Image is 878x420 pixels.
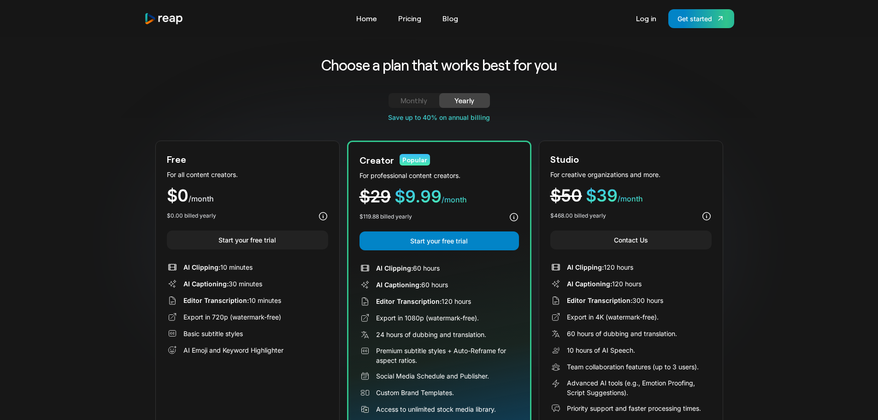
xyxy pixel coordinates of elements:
span: /month [618,194,643,203]
div: Yearly [450,95,479,106]
span: AI Clipping: [376,264,413,272]
div: Popular [400,154,430,166]
div: Monthly [400,95,428,106]
div: For all content creators. [167,170,328,179]
a: Contact Us [550,231,712,249]
div: 60 hours [376,280,448,290]
div: $119.88 billed yearly [359,213,412,221]
div: $0.00 billed yearly [167,212,216,220]
div: Get started [678,14,712,24]
span: $9.99 [395,186,442,207]
div: 10 minutes [183,262,253,272]
span: $29 [359,186,391,207]
div: For creative organizations and more. [550,170,712,179]
div: Premium subtitle styles + Auto-Reframe for aspect ratios. [376,346,519,365]
div: Team collaboration features (up to 3 users). [567,362,699,372]
div: $468.00 billed yearly [550,212,606,220]
span: AI Captioning: [567,280,612,288]
div: Access to unlimited stock media library. [376,404,496,414]
div: 24 hours of dubbing and translation. [376,330,486,339]
div: AI Emoji and Keyword Highlighter [183,345,283,355]
span: Editor Transcription: [567,296,632,304]
span: AI Clipping: [567,263,604,271]
div: For professional content creators. [359,171,519,180]
div: Basic subtitle styles [183,329,243,338]
span: $39 [586,185,618,206]
a: Home [352,11,382,26]
div: Export in 4K (watermark-free). [567,312,659,322]
a: Pricing [394,11,426,26]
span: Editor Transcription: [376,297,442,305]
div: 60 hours [376,263,440,273]
a: Start your free trial [359,231,519,250]
div: 60 hours of dubbing and translation. [567,329,677,338]
div: 120 hours [567,279,642,289]
a: Get started [668,9,734,28]
a: Log in [631,11,661,26]
div: Save up to 40% on annual billing [155,112,723,122]
a: Blog [438,11,463,26]
div: Priority support and faster processing times. [567,403,701,413]
div: 120 hours [376,296,471,306]
div: Studio [550,152,579,166]
div: Custom Brand Templates. [376,388,454,397]
a: Start your free trial [167,231,328,249]
div: 10 hours of AI Speech. [567,345,635,355]
div: Export in 720p (watermark-free) [183,312,281,322]
div: Advanced AI tools (e.g., Emotion Proofing, Script Suggestions). [567,378,712,397]
div: Free [167,152,186,166]
span: Editor Transcription: [183,296,249,304]
img: reap logo [144,12,184,25]
span: $50 [550,185,582,206]
div: Social Media Schedule and Publisher. [376,371,489,381]
span: /month [442,195,467,204]
div: 120 hours [567,262,633,272]
span: AI Captioning: [183,280,229,288]
span: /month [189,194,214,203]
a: home [144,12,184,25]
div: Export in 1080p (watermark-free). [376,313,479,323]
span: AI Clipping: [183,263,220,271]
div: 10 minutes [183,296,281,305]
span: AI Captioning: [376,281,421,289]
div: Creator [359,153,394,167]
div: 300 hours [567,296,663,305]
h2: Choose a plan that works best for you [249,55,629,75]
div: 30 minutes [183,279,262,289]
div: $0 [167,187,328,204]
